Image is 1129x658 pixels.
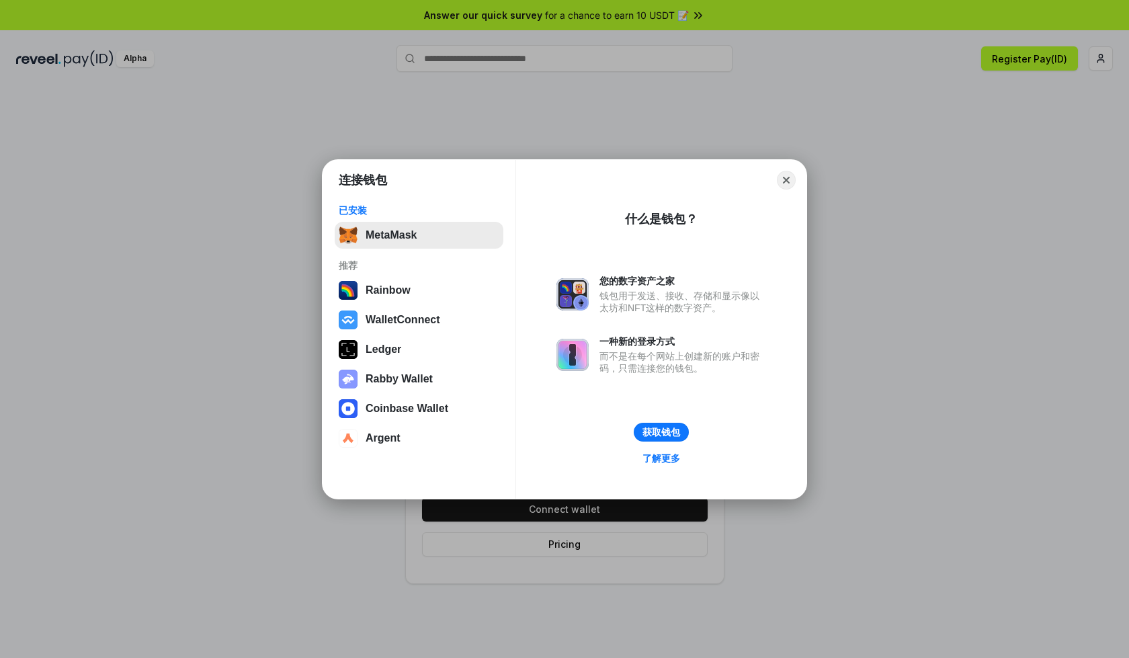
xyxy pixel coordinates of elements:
[335,277,503,304] button: Rainbow
[366,314,440,326] div: WalletConnect
[335,336,503,363] button: Ledger
[556,278,589,311] img: svg+xml,%3Csvg%20xmlns%3D%22http%3A%2F%2Fwww.w3.org%2F2000%2Fsvg%22%20fill%3D%22none%22%20viewBox...
[777,171,796,190] button: Close
[339,259,499,272] div: 推荐
[339,172,387,188] h1: 连接钱包
[335,222,503,249] button: MetaMask
[634,450,688,467] a: 了解更多
[366,284,411,296] div: Rainbow
[339,370,358,388] img: svg+xml,%3Csvg%20xmlns%3D%22http%3A%2F%2Fwww.w3.org%2F2000%2Fsvg%22%20fill%3D%22none%22%20viewBox...
[339,281,358,300] img: svg+xml,%3Csvg%20width%3D%22120%22%20height%3D%22120%22%20viewBox%3D%220%200%20120%20120%22%20fil...
[642,452,680,464] div: 了解更多
[339,429,358,448] img: svg+xml,%3Csvg%20width%3D%2228%22%20height%3D%2228%22%20viewBox%3D%220%200%2028%2028%22%20fill%3D...
[556,339,589,371] img: svg+xml,%3Csvg%20xmlns%3D%22http%3A%2F%2Fwww.w3.org%2F2000%2Fsvg%22%20fill%3D%22none%22%20viewBox...
[599,350,766,374] div: 而不是在每个网站上创建新的账户和密码，只需连接您的钱包。
[339,311,358,329] img: svg+xml,%3Csvg%20width%3D%2228%22%20height%3D%2228%22%20viewBox%3D%220%200%2028%2028%22%20fill%3D...
[339,399,358,418] img: svg+xml,%3Csvg%20width%3D%2228%22%20height%3D%2228%22%20viewBox%3D%220%200%2028%2028%22%20fill%3D...
[335,366,503,393] button: Rabby Wallet
[599,335,766,347] div: 一种新的登录方式
[335,395,503,422] button: Coinbase Wallet
[625,211,698,227] div: 什么是钱包？
[599,290,766,314] div: 钱包用于发送、接收、存储和显示像以太坊和NFT这样的数字资产。
[366,403,448,415] div: Coinbase Wallet
[339,226,358,245] img: svg+xml,%3Csvg%20fill%3D%22none%22%20height%3D%2233%22%20viewBox%3D%220%200%2035%2033%22%20width%...
[339,340,358,359] img: svg+xml,%3Csvg%20xmlns%3D%22http%3A%2F%2Fwww.w3.org%2F2000%2Fsvg%22%20width%3D%2228%22%20height%3...
[335,306,503,333] button: WalletConnect
[339,204,499,216] div: 已安装
[642,426,680,438] div: 获取钱包
[335,425,503,452] button: Argent
[366,343,401,356] div: Ledger
[599,275,766,287] div: 您的数字资产之家
[366,432,401,444] div: Argent
[366,373,433,385] div: Rabby Wallet
[634,423,689,442] button: 获取钱包
[366,229,417,241] div: MetaMask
